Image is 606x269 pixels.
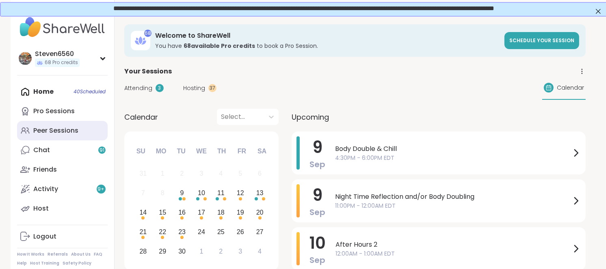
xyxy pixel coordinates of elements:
div: Peer Sessions [33,126,78,135]
div: Choose Wednesday, September 17th, 2025 [193,204,210,222]
div: 19 [237,207,244,218]
div: 22 [159,226,166,237]
div: 24 [198,226,205,237]
div: 21 [139,226,147,237]
div: Not available Monday, September 8th, 2025 [154,185,171,202]
a: Schedule your session [504,32,579,49]
div: 11 [217,187,225,198]
span: Body Double & Chill [335,144,571,154]
div: We [193,142,210,160]
div: Friends [33,165,57,174]
div: Choose Wednesday, September 10th, 2025 [193,185,210,202]
div: 3 [156,84,164,92]
div: 23 [178,226,186,237]
div: Choose Saturday, October 4th, 2025 [251,243,268,260]
div: 14 [139,207,147,218]
div: Choose Thursday, September 25th, 2025 [212,223,230,241]
span: 11:00PM - 12:00AM EDT [335,202,571,210]
div: 26 [237,226,244,237]
div: 27 [256,226,264,237]
a: About Us [71,252,91,257]
div: Steven6560 [35,49,80,58]
a: FAQ [94,252,102,257]
div: 1 [200,246,203,257]
div: Host [33,204,49,213]
div: Choose Friday, September 12th, 2025 [232,185,249,202]
div: Not available Friday, September 5th, 2025 [232,165,249,183]
div: Tu [172,142,190,160]
div: 2 [219,246,223,257]
div: 3 [238,246,242,257]
div: Choose Tuesday, September 9th, 2025 [173,185,191,202]
div: Su [132,142,150,160]
div: Choose Saturday, September 13th, 2025 [251,185,268,202]
img: ShareWell Nav Logo [17,13,108,41]
div: Not available Sunday, September 7th, 2025 [134,185,152,202]
div: 9 [180,187,184,198]
a: Host Training [30,260,59,266]
div: 13 [256,187,264,198]
div: 31 [139,168,147,179]
span: Schedule your session [509,37,574,44]
div: Choose Tuesday, September 23rd, 2025 [173,223,191,241]
div: Not available Sunday, August 31st, 2025 [134,165,152,183]
h3: Welcome to ShareWell [155,31,500,40]
span: Calendar [124,112,158,123]
span: 68 Pro credits [45,59,78,66]
div: 4 [258,246,262,257]
span: 9 [312,184,322,207]
span: Attending [124,84,152,93]
a: Help [17,260,27,266]
div: Choose Wednesday, October 1st, 2025 [193,243,210,260]
a: Safety Policy [63,260,91,266]
div: month 2025-09 [133,164,269,261]
div: Pro Sessions [33,107,75,116]
div: Choose Thursday, September 18th, 2025 [212,204,230,222]
div: 28 [139,246,147,257]
div: Choose Tuesday, September 16th, 2025 [173,204,191,222]
span: Sep [310,254,326,266]
a: Chat91 [17,140,108,160]
span: After Hours 2 [335,240,571,250]
div: 6 [258,168,262,179]
a: Activity9+ [17,179,108,199]
div: Choose Thursday, September 11th, 2025 [212,185,230,202]
span: 91 [100,147,104,154]
div: 10 [198,187,205,198]
div: Sa [253,142,271,160]
div: Choose Friday, October 3rd, 2025 [232,243,249,260]
div: Choose Thursday, October 2nd, 2025 [212,243,230,260]
div: Choose Tuesday, September 30th, 2025 [173,243,191,260]
div: 16 [178,207,186,218]
div: 68 [144,30,151,37]
span: 4:30PM - 6:00PM EDT [335,154,571,162]
div: 30 [178,246,186,257]
span: Your Sessions [124,67,172,76]
div: Choose Wednesday, September 24th, 2025 [193,223,210,241]
div: 4 [219,168,223,179]
h3: You have to book a Pro Session. [155,42,500,50]
div: 7 [141,187,145,198]
div: Choose Saturday, September 20th, 2025 [251,204,268,222]
span: Upcoming [292,112,329,123]
a: Friends [17,160,108,179]
a: Host [17,199,108,218]
div: 25 [217,226,225,237]
span: 10 [309,232,326,254]
div: 2 [180,168,184,179]
div: 18 [217,207,225,218]
div: Not available Tuesday, September 2nd, 2025 [173,165,191,183]
span: Night Time Reflection and/or Body Doubling [335,192,571,202]
div: Choose Monday, September 22nd, 2025 [154,223,171,241]
div: 37 [208,84,216,92]
div: Choose Monday, September 29th, 2025 [154,243,171,260]
div: Not available Saturday, September 6th, 2025 [251,165,268,183]
div: Logout [33,232,56,241]
span: Calendar [557,84,584,92]
div: Choose Sunday, September 21st, 2025 [134,223,152,241]
div: 3 [200,168,203,179]
div: Fr [233,142,251,160]
a: How It Works [17,252,44,257]
div: Choose Friday, September 26th, 2025 [232,223,249,241]
div: 17 [198,207,205,218]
